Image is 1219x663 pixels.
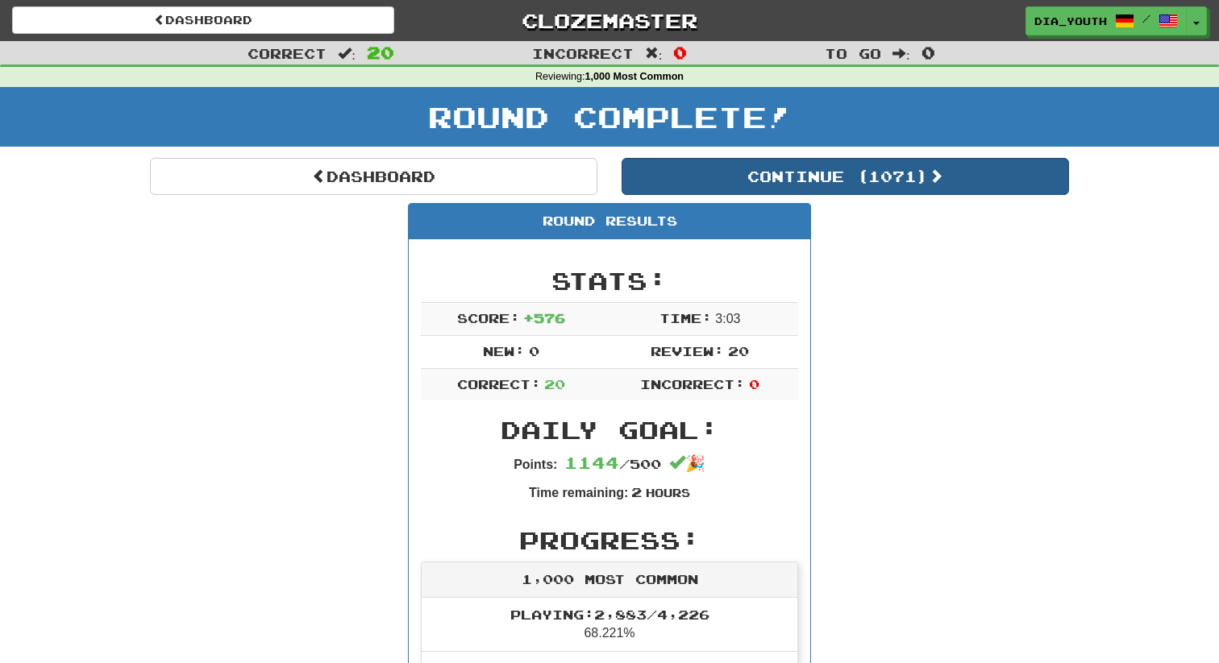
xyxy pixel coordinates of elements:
li: 68.221% [422,598,797,653]
span: Correct [248,45,327,61]
span: : [645,47,663,60]
span: + 576 [523,310,565,325]
a: dia_youth / [1026,6,1187,35]
span: New: [483,343,525,358]
span: Review: [651,343,724,358]
span: dia_youth [1034,14,1107,28]
span: Incorrect: [640,376,745,392]
h2: Daily Goal: [421,416,798,443]
strong: Time remaining: [529,486,628,499]
span: 20 [728,343,749,358]
div: 1,000 Most Common [422,562,797,598]
span: : [892,47,910,60]
span: 2 [631,484,642,499]
span: 0 [673,43,687,62]
a: Dashboard [12,6,394,34]
span: To go [825,45,881,61]
button: Continue (1071) [622,158,1069,195]
span: 20 [544,376,565,392]
span: Correct: [457,376,541,392]
strong: Points: [514,458,557,471]
span: 0 [749,376,759,392]
span: 20 [367,43,394,62]
span: : [338,47,356,60]
h2: Progress: [421,527,798,553]
span: Incorrect [532,45,634,61]
h2: Stats: [421,267,798,294]
span: 1144 [564,453,619,472]
a: Dashboard [150,158,597,195]
span: 3 : 0 3 [715,312,740,325]
a: Clozemaster [418,6,801,35]
span: Time: [659,310,712,325]
small: Hours [646,486,690,499]
span: 0 [529,343,539,358]
span: 0 [922,43,935,62]
div: Round Results [409,204,810,239]
span: / 500 [564,456,661,471]
span: Playing: 2,883 / 4,226 [510,607,709,622]
strong: 1,000 Most Common [585,71,684,82]
span: / [1142,13,1150,24]
span: Score: [457,310,520,325]
span: 🎉 [669,454,705,472]
h1: Round Complete! [6,101,1213,133]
